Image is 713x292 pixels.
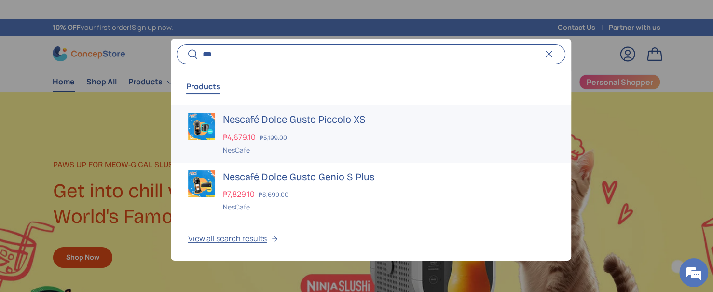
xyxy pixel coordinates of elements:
div: NesCafe [223,145,554,155]
button: Products [186,75,220,97]
s: ₱5,199.00 [260,133,287,142]
textarea: Type your message and hit 'Enter' [5,192,184,225]
h3: Nescafé Dolce Gusto Piccolo XS [223,113,554,126]
strong: ₱4,679.10 [223,132,258,142]
div: NesCafe [223,202,554,212]
s: ₱8,699.00 [259,190,288,199]
span: We're online! [56,85,133,183]
div: Chat with us now [50,54,162,67]
strong: ₱7,829.10 [223,189,257,199]
button: View all search results [171,220,571,261]
a: Nescafé Dolce Gusto Piccolo XS ₱4,679.10 ₱5,199.00 NesCafe [171,105,571,163]
a: Nescafé Dolce Gusto Genio S Plus ₱7,829.10 ₱8,699.00 NesCafe [171,163,571,220]
div: Minimize live chat window [158,5,181,28]
h3: Nescafé Dolce Gusto Genio S Plus [223,170,554,184]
